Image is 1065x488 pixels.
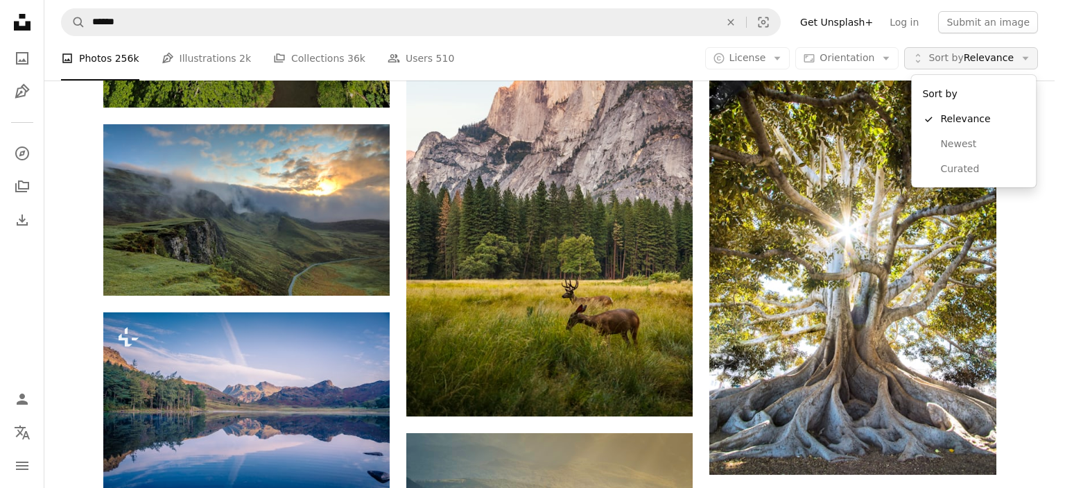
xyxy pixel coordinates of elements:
span: Newest [940,137,1025,151]
div: Sort byRelevance [911,75,1036,187]
span: Relevance [940,112,1025,126]
button: Sort byRelevance [904,47,1038,69]
span: Relevance [928,51,1014,65]
span: Curated [940,162,1025,176]
span: Sort by [928,52,963,63]
div: Sort by [917,81,1030,107]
